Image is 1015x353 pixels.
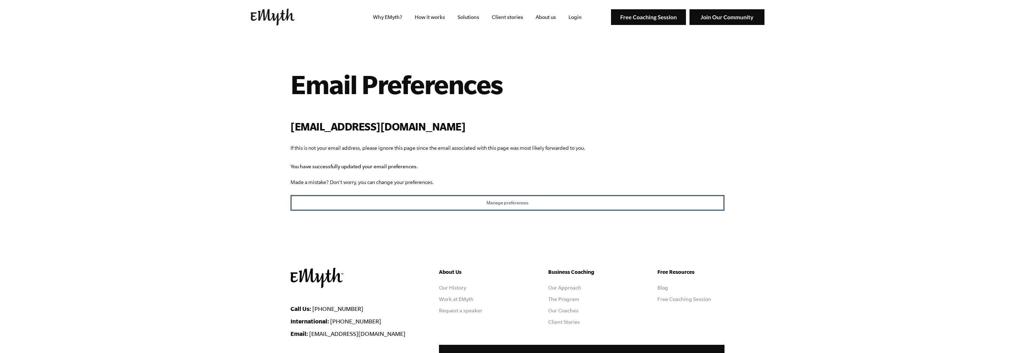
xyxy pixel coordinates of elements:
a: Our History [439,285,466,291]
a: The Program [548,296,579,302]
h2: [EMAIL_ADDRESS][DOMAIN_NAME] [291,119,724,134]
a: Our Coaches [548,308,579,313]
h5: Business Coaching [548,268,615,276]
img: EMyth [291,268,343,288]
p: If this is not your email address, please ignore this page since the email associated with this p... [291,144,724,152]
p: Made a mistake? Don't worry, you can change your preferences. [291,178,724,186]
a: Blog [657,285,668,291]
a: [EMAIL_ADDRESS][DOMAIN_NAME] [309,331,405,337]
button: Manage preferences [291,195,724,211]
strong: International: [291,318,329,324]
a: [PHONE_NUMBER] [330,318,381,324]
strong: Call Us: [291,305,311,312]
img: Free Coaching Session [611,9,686,25]
img: EMyth [251,9,295,26]
div: You have successfully updated your email preferences. [291,164,724,169]
h5: About Us [439,268,506,276]
h1: Email Preferences [291,68,724,100]
h5: Free Resources [657,268,724,276]
a: Request a speaker [439,308,483,313]
strong: Email: [291,330,308,337]
a: Work at EMyth [439,296,474,302]
a: Client Stories [548,319,580,325]
a: Our Approach [548,285,581,291]
a: [PHONE_NUMBER] [312,306,363,312]
a: Free Coaching Session [657,296,711,302]
img: Join Our Community [690,9,764,25]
